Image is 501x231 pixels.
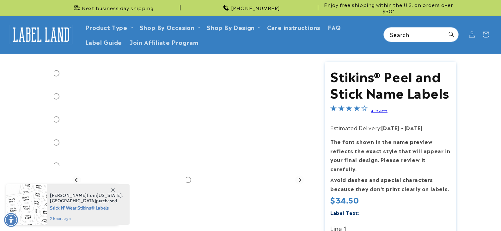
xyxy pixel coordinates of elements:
[82,34,126,49] a: Label Guide
[50,192,87,198] span: [PERSON_NAME]
[45,62,67,84] div: Go to slide 2
[45,108,67,131] div: Go to slide 4
[330,123,450,132] p: Estimated Delivery:
[203,20,263,34] summary: Shop By Design
[330,176,449,192] strong: Avoid dashes and special characters because they don’t print clearly on labels.
[50,198,96,204] span: [GEOGRAPHIC_DATA]
[130,38,199,46] span: Join Affiliate Program
[444,27,458,41] button: Search
[82,5,154,11] span: Next business day shipping
[82,20,136,34] summary: Product Type
[45,85,67,107] div: Go to slide 3
[85,23,127,31] a: Product Type
[330,209,360,216] label: Label Text:
[263,20,324,34] a: Care instructions
[9,25,73,44] img: Label Land
[295,176,304,184] button: Next slide
[328,23,341,31] span: FAQ
[231,5,280,11] span: [PHONE_NUMBER]
[4,213,18,227] div: Accessibility Menu
[401,124,403,131] strong: -
[136,20,203,34] summary: Shop By Occasion
[126,34,202,49] a: Join Affiliate Program
[405,124,423,131] strong: [DATE]
[97,192,122,198] span: [US_STATE]
[330,138,450,173] strong: The font shown in the name preview reflects the exact style that will appear in your final design...
[72,176,81,184] button: Previous slide
[330,68,450,100] h1: Stikins® Peel and Stick Name Labels
[371,108,387,112] a: 4 Reviews
[207,23,254,31] a: Shop By Design
[140,23,195,31] span: Shop By Occasion
[381,124,400,131] strong: [DATE]
[7,22,75,47] a: Label Land
[324,20,345,34] a: FAQ
[267,23,320,31] span: Care instructions
[45,155,67,177] div: Go to slide 6
[330,106,368,113] span: 4.0-star overall rating
[45,131,67,154] div: Go to slide 5
[321,2,456,14] span: Enjoy free shipping within the U.S. on orders over $50*
[330,195,359,205] span: $34.50
[50,193,123,204] span: from , purchased
[85,38,122,46] span: Label Guide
